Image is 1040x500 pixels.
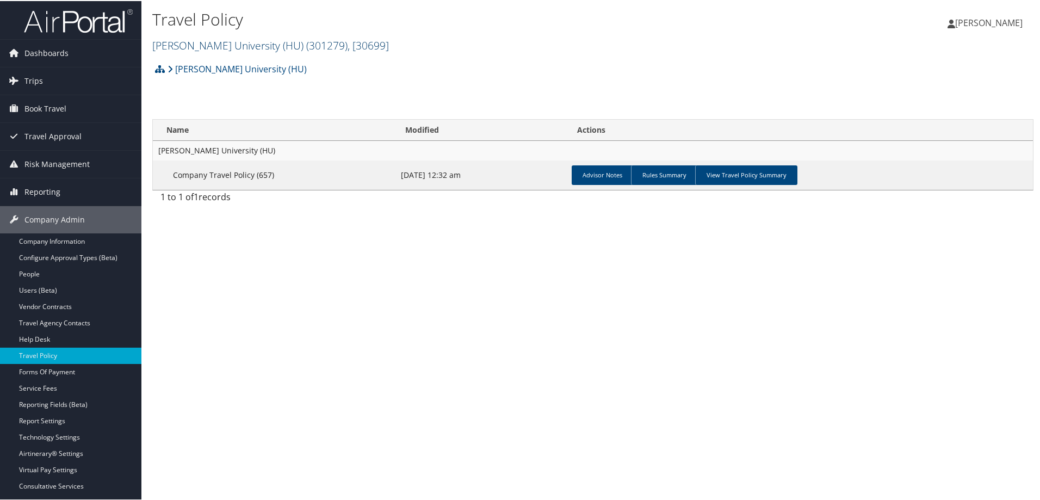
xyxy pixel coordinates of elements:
span: Reporting [24,177,60,205]
th: Name: activate to sort column ascending [153,119,395,140]
span: Risk Management [24,150,90,177]
div: 1 to 1 of records [160,189,364,208]
a: [PERSON_NAME] [948,5,1033,38]
span: ( 301279 ) [306,37,348,52]
a: View Travel Policy Summary [695,164,797,184]
span: Trips [24,66,43,94]
span: Travel Approval [24,122,82,149]
h1: Travel Policy [152,7,740,30]
span: [PERSON_NAME] [955,16,1023,28]
th: Modified: activate to sort column ascending [395,119,567,140]
a: Advisor Notes [572,164,633,184]
a: [PERSON_NAME] University (HU) [152,37,389,52]
a: Rules Summary [631,164,697,184]
th: Actions [567,119,1033,140]
span: 1 [194,190,199,202]
a: [PERSON_NAME] University (HU) [168,57,307,79]
span: Book Travel [24,94,66,121]
td: Company Travel Policy (657) [153,159,395,189]
span: , [ 30699 ] [348,37,389,52]
td: [DATE] 12:32 am [395,159,567,189]
span: Dashboards [24,39,69,66]
img: airportal-logo.png [24,7,133,33]
span: Company Admin [24,205,85,232]
td: [PERSON_NAME] University (HU) [153,140,1033,159]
